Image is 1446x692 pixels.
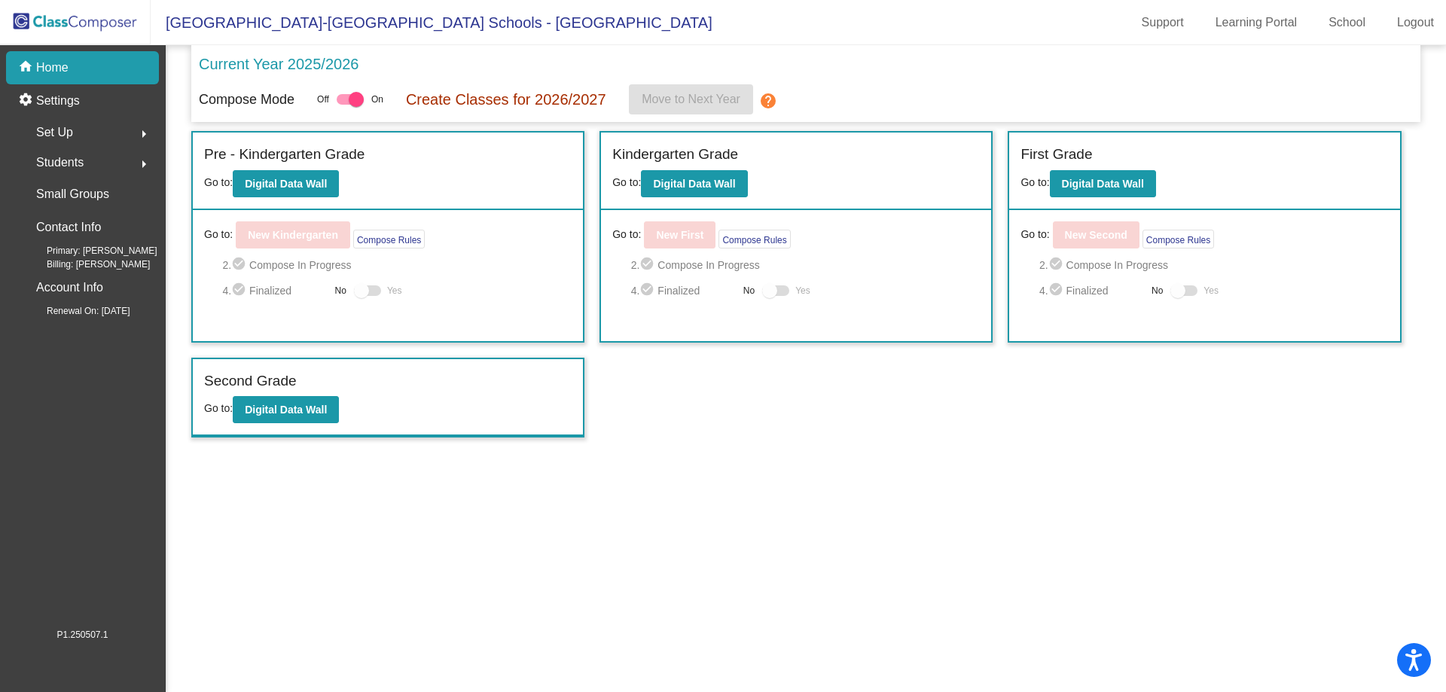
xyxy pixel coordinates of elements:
[631,282,736,300] span: 4. Finalized
[222,256,572,274] span: 2. Compose In Progress
[231,282,249,300] mat-icon: check_circle
[36,277,103,298] p: Account Info
[236,221,350,248] button: New Kindergarten
[612,144,738,166] label: Kindergarten Grade
[1130,11,1196,35] a: Support
[1065,229,1127,241] b: New Second
[1385,11,1446,35] a: Logout
[1050,170,1156,197] button: Digital Data Wall
[204,402,233,414] span: Go to:
[1142,230,1214,248] button: Compose Rules
[36,59,69,77] p: Home
[204,227,233,242] span: Go to:
[1048,282,1066,300] mat-icon: check_circle
[18,59,36,77] mat-icon: home
[335,284,346,297] span: No
[653,178,735,190] b: Digital Data Wall
[353,230,425,248] button: Compose Rules
[1020,144,1092,166] label: First Grade
[1039,256,1389,274] span: 2. Compose In Progress
[1020,227,1049,242] span: Go to:
[248,229,338,241] b: New Kindergarten
[199,90,294,110] p: Compose Mode
[631,256,981,274] span: 2. Compose In Progress
[656,229,703,241] b: New First
[718,230,790,248] button: Compose Rules
[1062,178,1144,190] b: Digital Data Wall
[36,92,80,110] p: Settings
[406,88,606,111] p: Create Classes for 2026/2027
[387,282,402,300] span: Yes
[23,258,150,271] span: Billing: [PERSON_NAME]
[204,176,233,188] span: Go to:
[1203,11,1310,35] a: Learning Portal
[245,178,327,190] b: Digital Data Wall
[639,256,657,274] mat-icon: check_circle
[36,152,84,173] span: Students
[1203,282,1219,300] span: Yes
[612,227,641,242] span: Go to:
[1152,284,1163,297] span: No
[629,84,753,114] button: Move to Next Year
[641,170,747,197] button: Digital Data Wall
[1048,256,1066,274] mat-icon: check_circle
[204,144,365,166] label: Pre - Kindergarten Grade
[151,11,712,35] span: [GEOGRAPHIC_DATA]-[GEOGRAPHIC_DATA] Schools - [GEOGRAPHIC_DATA]
[1020,176,1049,188] span: Go to:
[23,304,130,318] span: Renewal On: [DATE]
[612,176,641,188] span: Go to:
[245,404,327,416] b: Digital Data Wall
[1316,11,1377,35] a: School
[36,184,109,205] p: Small Groups
[233,170,339,197] button: Digital Data Wall
[36,122,73,143] span: Set Up
[199,53,358,75] p: Current Year 2025/2026
[317,93,329,106] span: Off
[135,155,153,173] mat-icon: arrow_right
[18,92,36,110] mat-icon: settings
[231,256,249,274] mat-icon: check_circle
[642,93,740,105] span: Move to Next Year
[795,282,810,300] span: Yes
[36,217,101,238] p: Contact Info
[204,370,297,392] label: Second Grade
[135,125,153,143] mat-icon: arrow_right
[1053,221,1139,248] button: New Second
[23,244,157,258] span: Primary: [PERSON_NAME]
[644,221,715,248] button: New First
[222,282,327,300] span: 4. Finalized
[233,396,339,423] button: Digital Data Wall
[743,284,755,297] span: No
[759,92,777,110] mat-icon: help
[639,282,657,300] mat-icon: check_circle
[1039,282,1144,300] span: 4. Finalized
[371,93,383,106] span: On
